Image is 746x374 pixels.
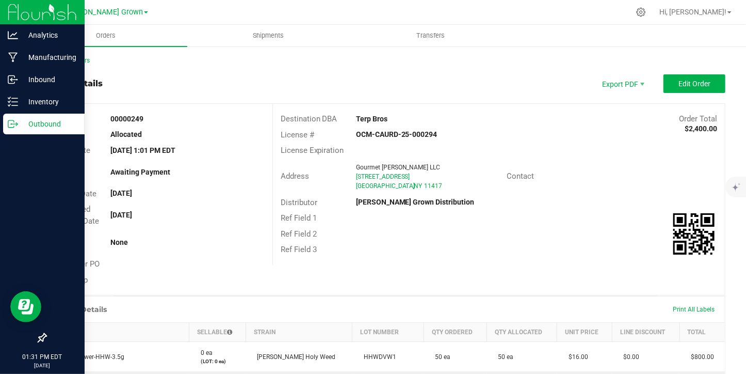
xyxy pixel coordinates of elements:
[189,323,246,342] th: Sellable
[635,7,647,17] div: Manage settings
[18,118,80,130] p: Outbound
[281,198,317,207] span: Distributor
[612,323,679,342] th: Line Discount
[359,353,396,361] span: HHWDVW1
[659,8,726,16] span: Hi, [PERSON_NAME]!
[402,31,459,40] span: Transfers
[8,74,18,85] inline-svg: Inbound
[196,357,240,365] p: (LOT: 0 ea)
[110,130,142,138] strong: Allocated
[18,29,80,41] p: Analytics
[110,211,132,219] strong: [DATE]
[82,31,129,40] span: Orders
[425,182,443,190] span: 11417
[8,52,18,63] inline-svg: Manufacturing
[8,30,18,40] inline-svg: Analytics
[5,352,80,362] p: 01:31 PM EDT
[281,146,344,155] span: License Expiration
[281,130,314,139] span: License #
[8,119,18,129] inline-svg: Outbound
[678,80,710,88] span: Edit Order
[414,182,423,190] span: NY
[430,353,451,361] span: 50 ea
[281,213,317,223] span: Ref Field 1
[685,124,717,133] strong: $2,400.00
[686,353,714,361] span: $800.00
[281,245,317,254] span: Ref Field 3
[5,362,80,369] p: [DATE]
[110,146,175,154] strong: [DATE] 1:01 PM EDT
[673,213,715,255] qrcode: 00000249
[356,173,410,180] span: [STREET_ADDRESS]
[563,353,588,361] span: $16.00
[352,323,424,342] th: Lot Number
[663,74,725,93] button: Edit Order
[356,115,387,123] strong: Terp Bros
[18,96,80,108] p: Inventory
[46,323,189,342] th: Item
[10,291,41,322] iframe: Resource center
[618,353,639,361] span: $0.00
[110,115,143,123] strong: 00000249
[53,353,125,361] span: 1/8oz Flower-HHW-3.5g
[8,97,18,107] inline-svg: Inventory
[591,74,653,93] li: Export PDF
[356,164,441,171] span: Gourmet [PERSON_NAME] LLC
[679,114,717,123] span: Order Total
[356,130,437,138] strong: OCM-CAURD-25-000294
[356,182,415,190] span: [GEOGRAPHIC_DATA]
[493,353,514,361] span: 50 ea
[252,353,336,361] span: [PERSON_NAME] Holy Weed
[487,323,557,342] th: Qty Allocated
[187,25,350,46] a: Shipments
[62,8,143,17] span: [PERSON_NAME] Grown
[424,323,487,342] th: Qty Ordered
[281,229,317,239] span: Ref Field 2
[110,189,132,197] strong: [DATE]
[25,25,187,46] a: Orders
[673,306,715,313] span: Print All Labels
[18,51,80,64] p: Manufacturing
[281,172,309,181] span: Address
[413,182,414,190] span: ,
[239,31,298,40] span: Shipments
[557,323,612,342] th: Unit Price
[507,172,534,181] span: Contact
[110,168,170,176] strong: Awaiting Payment
[246,323,352,342] th: Strain
[281,114,337,123] span: Destination DBA
[196,349,213,356] span: 0 ea
[673,213,715,255] img: Scan me!
[356,198,475,206] strong: [PERSON_NAME] Grown Distribution
[18,73,80,86] p: Inbound
[349,25,512,46] a: Transfers
[679,323,725,342] th: Total
[110,238,128,246] strong: None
